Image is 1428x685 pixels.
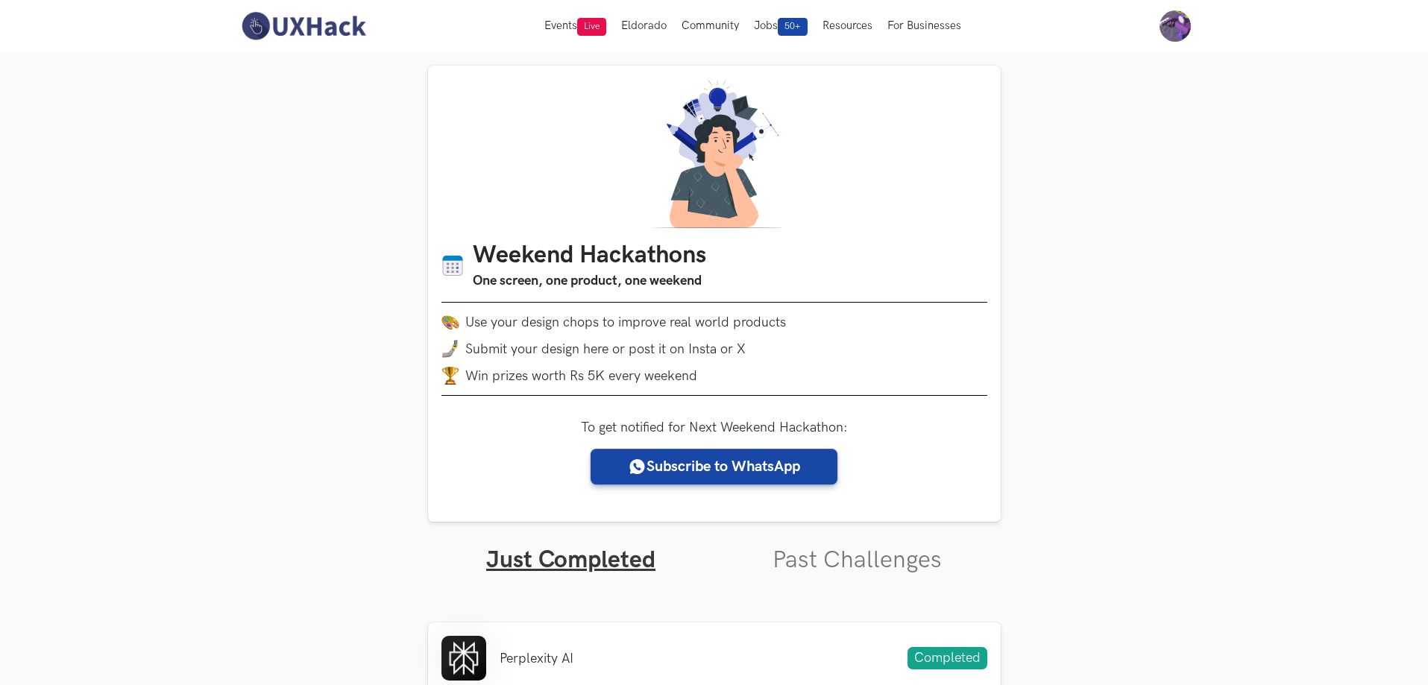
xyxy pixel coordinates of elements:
ul: Tabs Interface [428,522,1001,575]
span: Completed [908,647,987,669]
img: Your profile pic [1160,10,1191,42]
img: UXHack-logo.png [237,10,370,42]
span: Live [577,18,606,36]
a: Just Completed [486,546,655,575]
img: palette.png [441,313,459,331]
a: Past Challenges [773,546,942,575]
img: mobile-in-hand.png [441,340,459,358]
img: Calendar icon [441,254,464,277]
label: To get notified for Next Weekend Hackathon: [581,420,848,435]
img: A designer thinking [643,79,786,228]
span: Submit your design here or post it on Insta or X [465,341,746,357]
li: Win prizes worth Rs 5K every weekend [441,367,987,385]
a: Subscribe to WhatsApp [591,449,837,484]
h1: Weekend Hackathons [473,242,706,271]
li: Perplexity AI [500,651,573,666]
h3: One screen, one product, one weekend [473,271,706,291]
img: trophy.png [441,367,459,385]
li: Use your design chops to improve real world products [441,313,987,331]
span: 50+ [778,18,808,36]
